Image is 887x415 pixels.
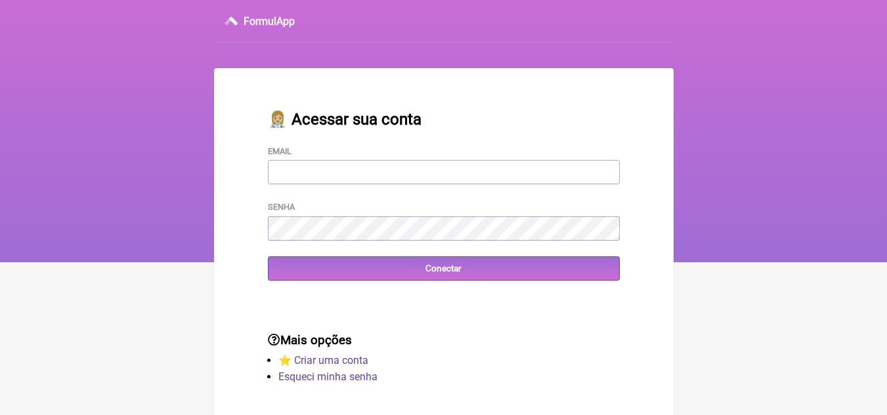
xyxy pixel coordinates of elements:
[268,256,620,281] input: Conectar
[278,354,368,366] a: ⭐️ Criar uma conta
[278,370,378,383] a: Esqueci minha senha
[244,15,295,28] h3: FormulApp
[268,333,620,347] h3: Mais opções
[268,202,295,212] label: Senha
[268,110,620,128] h2: 👩🏼‍⚕️ Acessar sua conta
[268,146,292,156] label: Email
